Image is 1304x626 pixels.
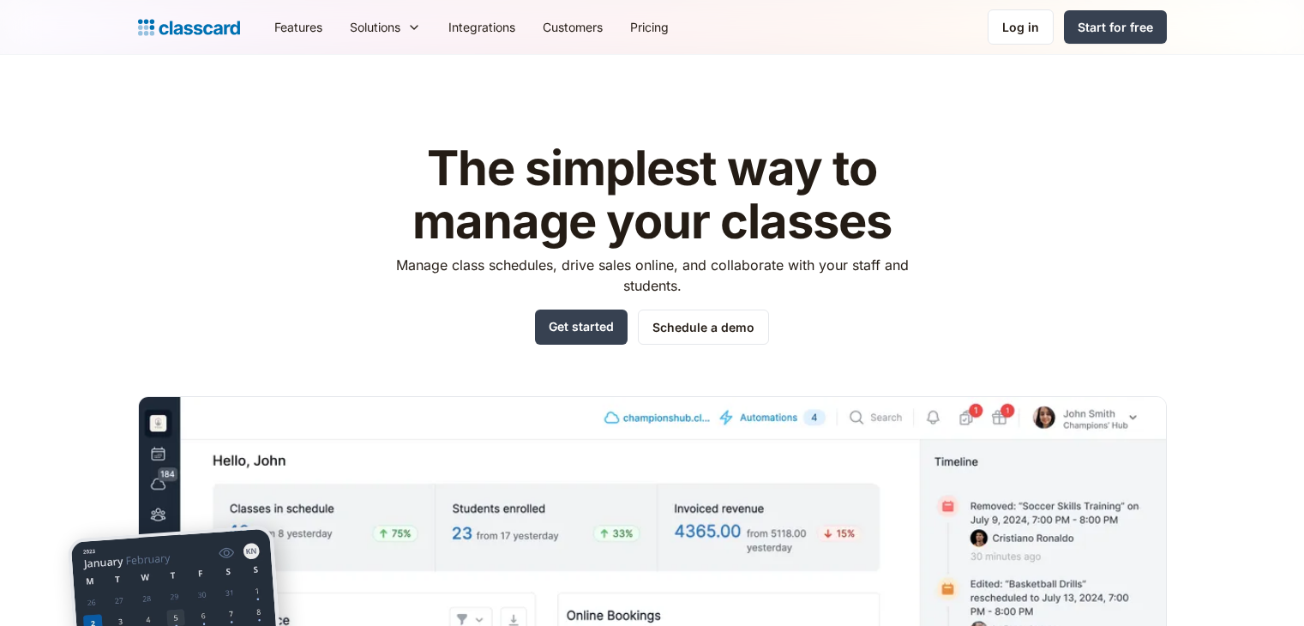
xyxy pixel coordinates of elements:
div: Solutions [350,18,400,36]
div: Log in [1002,18,1039,36]
h1: The simplest way to manage your classes [380,142,924,248]
a: Features [261,8,336,46]
p: Manage class schedules, drive sales online, and collaborate with your staff and students. [380,255,924,296]
a: Customers [529,8,616,46]
a: Schedule a demo [638,310,769,345]
a: Get started [535,310,628,345]
div: Start for free [1078,18,1153,36]
a: Pricing [616,8,682,46]
a: Integrations [435,8,529,46]
a: Logo [138,15,240,39]
a: Log in [988,9,1054,45]
a: Start for free [1064,10,1167,44]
